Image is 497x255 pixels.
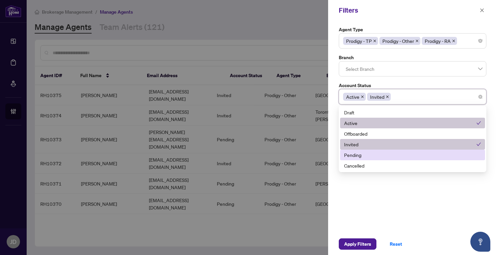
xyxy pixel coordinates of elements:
[339,82,486,89] label: Account Status
[476,142,481,147] span: check
[422,37,457,45] span: Prodigy - RA
[344,141,476,148] div: Invited
[415,39,419,43] span: close
[340,160,485,171] div: Cancelled
[346,93,359,100] span: Active
[340,128,485,139] div: Offboarded
[339,238,376,250] button: Apply Filters
[344,109,481,116] div: Draft
[344,162,481,169] div: Cancelled
[425,37,451,45] span: Prodigy - RA
[470,232,490,252] button: Open asap
[476,121,481,125] span: check
[339,54,486,61] label: Branch
[344,119,476,127] div: Active
[452,39,455,43] span: close
[384,238,407,250] button: Reset
[379,37,420,45] span: Prodigy - Other
[361,95,364,98] span: close
[339,26,486,33] label: Agent Type
[478,39,482,43] span: close-circle
[340,107,485,118] div: Draft
[344,239,371,249] span: Apply Filters
[480,8,484,13] span: close
[390,239,402,249] span: Reset
[339,5,478,15] div: Filters
[367,93,391,101] span: Invited
[382,37,414,45] span: Prodigy - Other
[373,39,376,43] span: close
[343,37,378,45] span: Prodigy - TP
[386,95,389,98] span: close
[478,95,482,99] span: close-circle
[346,37,372,45] span: Prodigy - TP
[344,130,481,137] div: Offboarded
[340,118,485,128] div: Active
[344,151,481,159] div: Pending
[340,150,485,160] div: Pending
[370,93,384,100] span: Invited
[343,93,366,101] span: Active
[340,139,485,150] div: Invited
